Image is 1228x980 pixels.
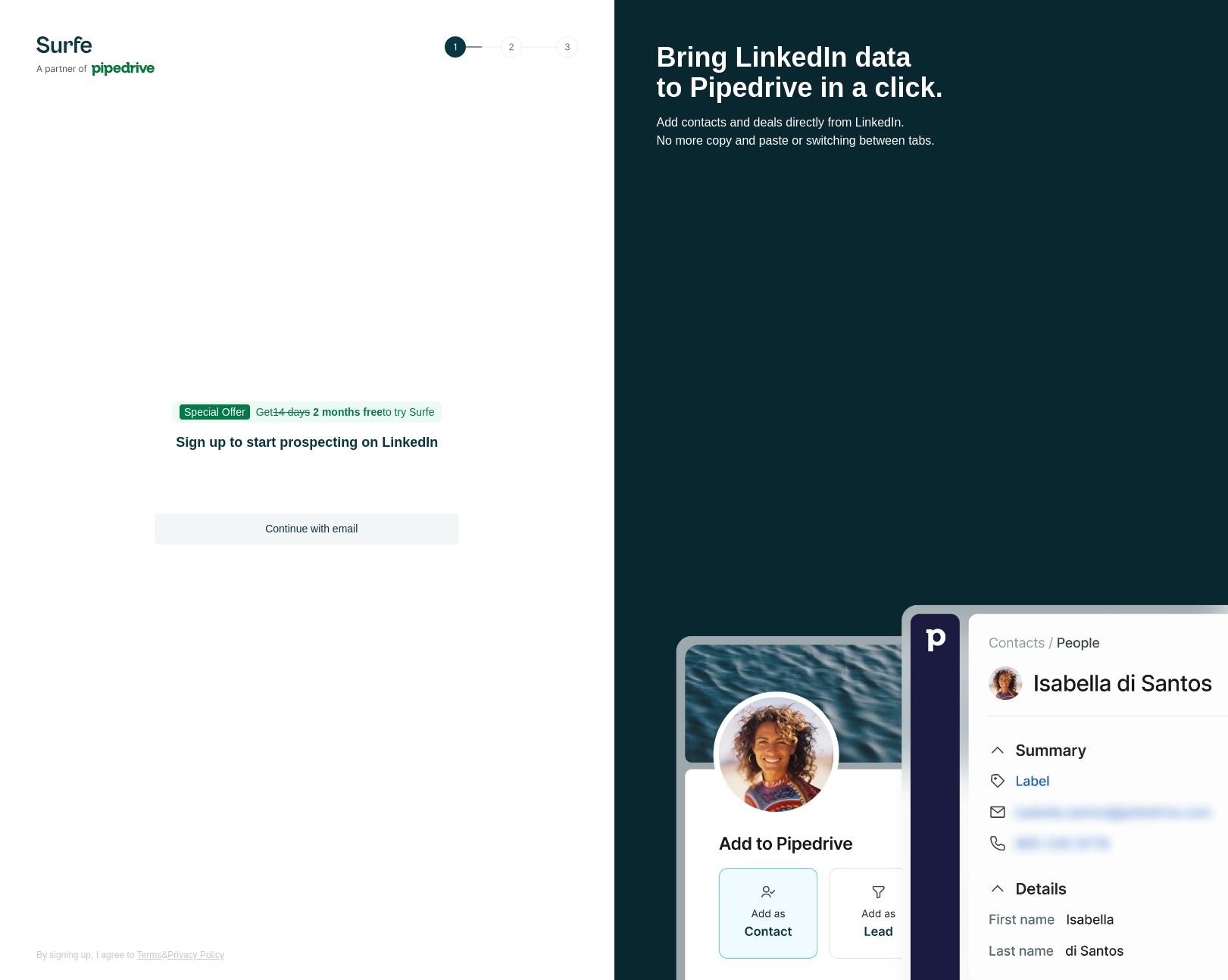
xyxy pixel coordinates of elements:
[273,406,310,418] s: 14 days
[657,42,1186,103] h1: Bring LinkedIn data to Pipedrive in a click.
[657,132,1186,150] p: No more copy and paste or switching between tabs.
[155,432,458,453] h1: Sign up to start prospecting on LinkedIn
[256,406,435,418] span: Get to try Surfe
[676,604,1228,980] img: Surfe Stock Photo - Selling good vibes
[657,114,1186,132] p: Add contacts and deals directly from LinkedIn.
[313,406,383,418] b: 2 months free
[445,36,578,58] img: Step 1
[265,521,358,536] span: Continue with email
[148,473,466,506] iframe: Sign in with Google Button
[36,36,155,76] img: Surfe's logo
[161,950,167,960] span: &
[137,950,162,960] a: Terms
[180,404,250,420] span: Special Offer
[167,950,224,960] a: Privacy Policy
[36,950,134,960] span: By signing up, I agree to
